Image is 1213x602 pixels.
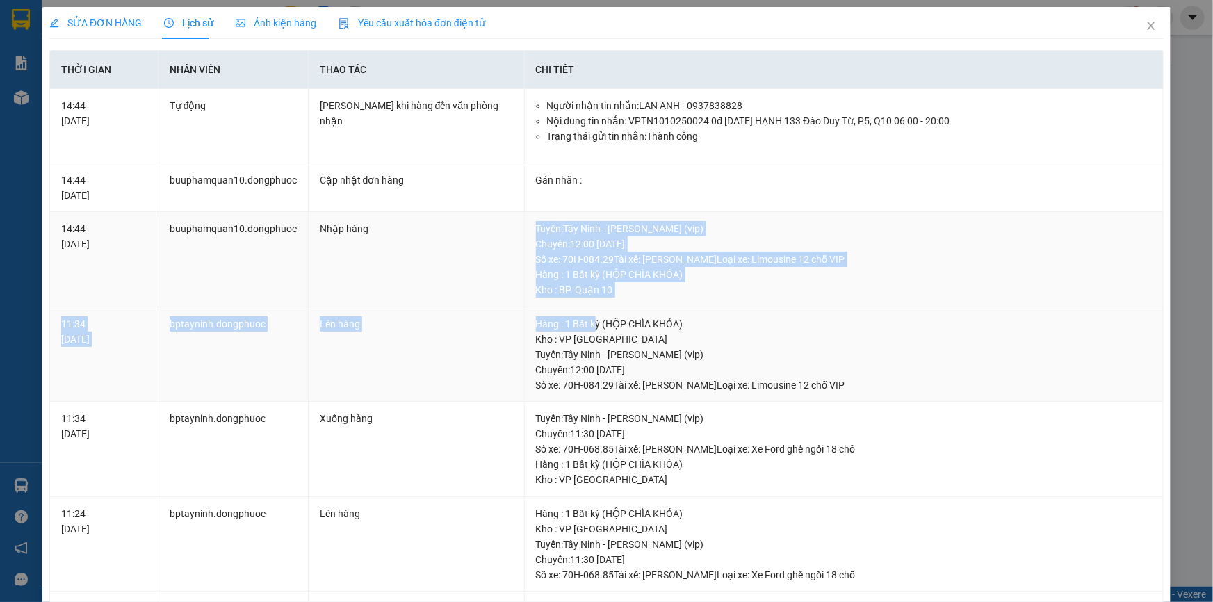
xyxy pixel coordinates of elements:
div: Gán nhãn : [536,172,1152,188]
td: bptayninh.dongphuoc [158,307,309,402]
th: Thời gian [50,51,158,89]
div: 11:34 [DATE] [61,411,147,441]
td: Tự động [158,89,309,163]
div: Kho : VP [GEOGRAPHIC_DATA] [536,332,1152,347]
div: Hàng : 1 Bất kỳ (HỘP CHÌA KHÓA) [536,267,1152,282]
div: Tuyến : Tây Ninh - [PERSON_NAME] (vip) Chuyến: 12:00 [DATE] Số xe: 70H-084.29 Tài xế: [PERSON_NAM... [536,221,1152,267]
div: Kho : BP. Quận 10 [536,282,1152,298]
div: Hàng : 1 Bất kỳ (HỘP CHÌA KHÓA) [536,457,1152,472]
span: Ảnh kiện hàng [236,17,316,29]
div: Hàng : 1 Bất kỳ (HỘP CHÌA KHÓA) [536,316,1152,332]
li: Người nhận tin nhắn: LAN ANH - 0937838828 [547,98,1152,113]
div: Tuyến : Tây Ninh - [PERSON_NAME] (vip) Chuyến: 12:00 [DATE] Số xe: 70H-084.29 Tài xế: [PERSON_NAM... [536,347,1152,393]
div: Xuống hàng [320,411,513,426]
div: [PERSON_NAME] khi hàng đến văn phòng nhận [320,98,513,129]
div: 14:44 [DATE] [61,98,147,129]
th: Nhân viên [158,51,309,89]
li: Nội dung tin nhắn: VPTN1010250024 0đ [DATE] HẠNH 133 Đào Duy Từ, P5, Q10 06:00 - 20:00 [547,113,1152,129]
span: Yêu cầu xuất hóa đơn điện tử [339,17,485,29]
div: Lên hàng [320,316,513,332]
td: buuphamquan10.dongphuoc [158,163,309,213]
td: buuphamquan10.dongphuoc [158,212,309,307]
img: icon [339,18,350,29]
div: Hàng : 1 Bất kỳ (HỘP CHÌA KHÓA) [536,506,1152,521]
div: 11:34 [DATE] [61,316,147,347]
div: 14:44 [DATE] [61,172,147,203]
span: picture [236,18,245,28]
div: Tuyến : Tây Ninh - [PERSON_NAME] (vip) Chuyến: 11:30 [DATE] Số xe: 70H-068.85 Tài xế: [PERSON_NAM... [536,411,1152,457]
div: Cập nhật đơn hàng [320,172,513,188]
div: Nhập hàng [320,221,513,236]
div: Lên hàng [320,506,513,521]
div: Kho : VP [GEOGRAPHIC_DATA] [536,472,1152,487]
span: Lịch sử [164,17,213,29]
th: Thao tác [309,51,525,89]
li: Trạng thái gửi tin nhắn: Thành công [547,129,1152,144]
span: SỬA ĐƠN HÀNG [49,17,142,29]
td: bptayninh.dongphuoc [158,497,309,592]
div: Tuyến : Tây Ninh - [PERSON_NAME] (vip) Chuyến: 11:30 [DATE] Số xe: 70H-068.85 Tài xế: [PERSON_NAM... [536,537,1152,583]
div: 14:44 [DATE] [61,221,147,252]
span: clock-circle [164,18,174,28]
th: Chi tiết [525,51,1164,89]
div: 11:24 [DATE] [61,506,147,537]
span: close [1146,20,1157,31]
span: edit [49,18,59,28]
td: bptayninh.dongphuoc [158,402,309,497]
button: Close [1132,7,1171,46]
div: Kho : VP [GEOGRAPHIC_DATA] [536,521,1152,537]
